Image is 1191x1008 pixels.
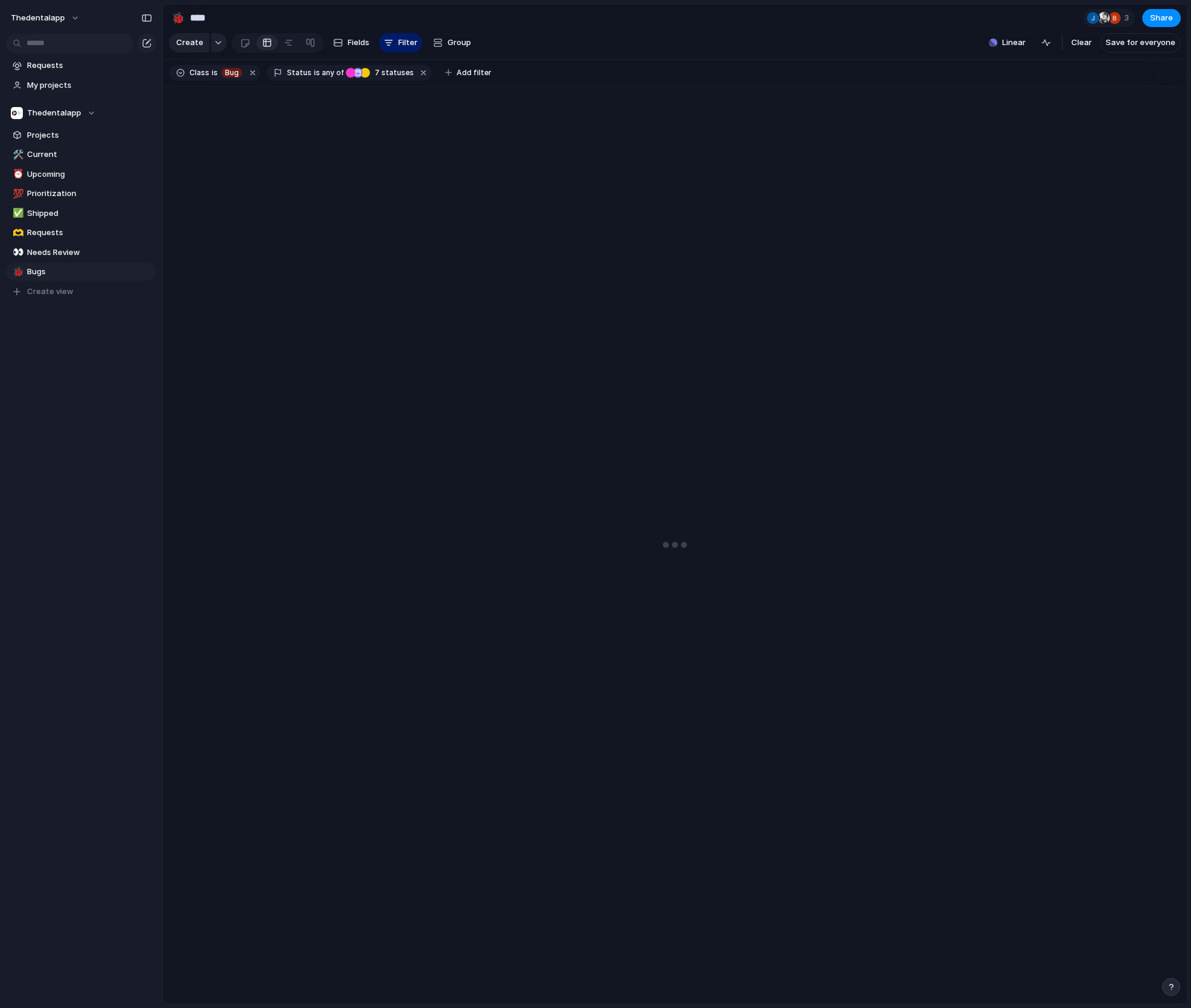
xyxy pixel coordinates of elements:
[1100,33,1181,52] button: Save for everyone
[1071,37,1092,49] span: Clear
[328,33,374,52] button: Fields
[1066,33,1097,52] button: Clear
[6,185,156,203] a: 💯Prioritization
[27,286,73,298] span: Create view
[27,247,152,259] span: Needs Review
[1002,37,1026,49] span: Linear
[398,37,417,49] span: Filter
[27,79,152,91] span: My projects
[448,37,471,49] span: Group
[27,129,152,141] span: Projects
[27,107,81,119] span: Thedentalapp
[427,33,477,52] button: Group
[13,187,21,201] div: 💯
[13,167,21,181] div: ⏰
[27,207,152,220] span: Shipped
[6,244,156,262] a: 👀Needs Review
[27,227,152,239] span: Requests
[1150,12,1173,24] span: Share
[13,226,21,240] div: 🫶
[189,67,209,78] span: Class
[212,67,218,78] span: is
[209,66,220,79] button: is
[1124,12,1133,24] span: 3
[6,224,156,242] a: 🫶Requests
[287,67,312,78] span: Status
[6,165,156,183] a: ⏰Upcoming
[438,64,499,81] button: Add filter
[6,76,156,94] a: My projects
[27,149,152,161] span: Current
[27,266,152,278] span: Bugs
[312,66,346,79] button: isany of
[225,67,239,78] span: Bug
[11,247,23,259] button: 👀
[5,8,86,28] button: thedentalapp
[371,67,414,78] span: statuses
[11,12,65,24] span: thedentalapp
[6,104,156,122] button: Thedentalapp
[13,265,21,279] div: 🐞
[371,68,381,77] span: 7
[984,34,1030,52] button: Linear
[219,66,245,79] button: Bug
[320,67,343,78] span: any of
[348,37,369,49] span: Fields
[11,168,23,180] button: ⏰
[11,227,23,239] button: 🫶
[6,146,156,164] a: 🛠️Current
[345,66,416,79] button: 7 statuses
[13,245,21,259] div: 👀
[11,149,23,161] button: 🛠️
[6,263,156,281] a: 🐞Bugs
[168,8,188,28] button: 🐞
[176,37,203,49] span: Create
[13,148,21,162] div: 🛠️
[27,168,152,180] span: Upcoming
[457,67,491,78] span: Add filter
[314,67,320,78] span: is
[27,188,152,200] span: Prioritization
[1106,37,1175,49] span: Save for everyone
[11,266,23,278] button: 🐞
[27,60,152,72] span: Requests
[1142,9,1181,27] button: Share
[171,10,185,26] div: 🐞
[11,207,23,220] button: ✅
[6,204,156,223] a: ✅Shipped
[11,188,23,200] button: 💯
[6,57,156,75] a: Requests
[169,33,209,52] button: Create
[6,283,156,301] button: Create view
[379,33,422,52] button: Filter
[6,126,156,144] a: Projects
[13,206,21,220] div: ✅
